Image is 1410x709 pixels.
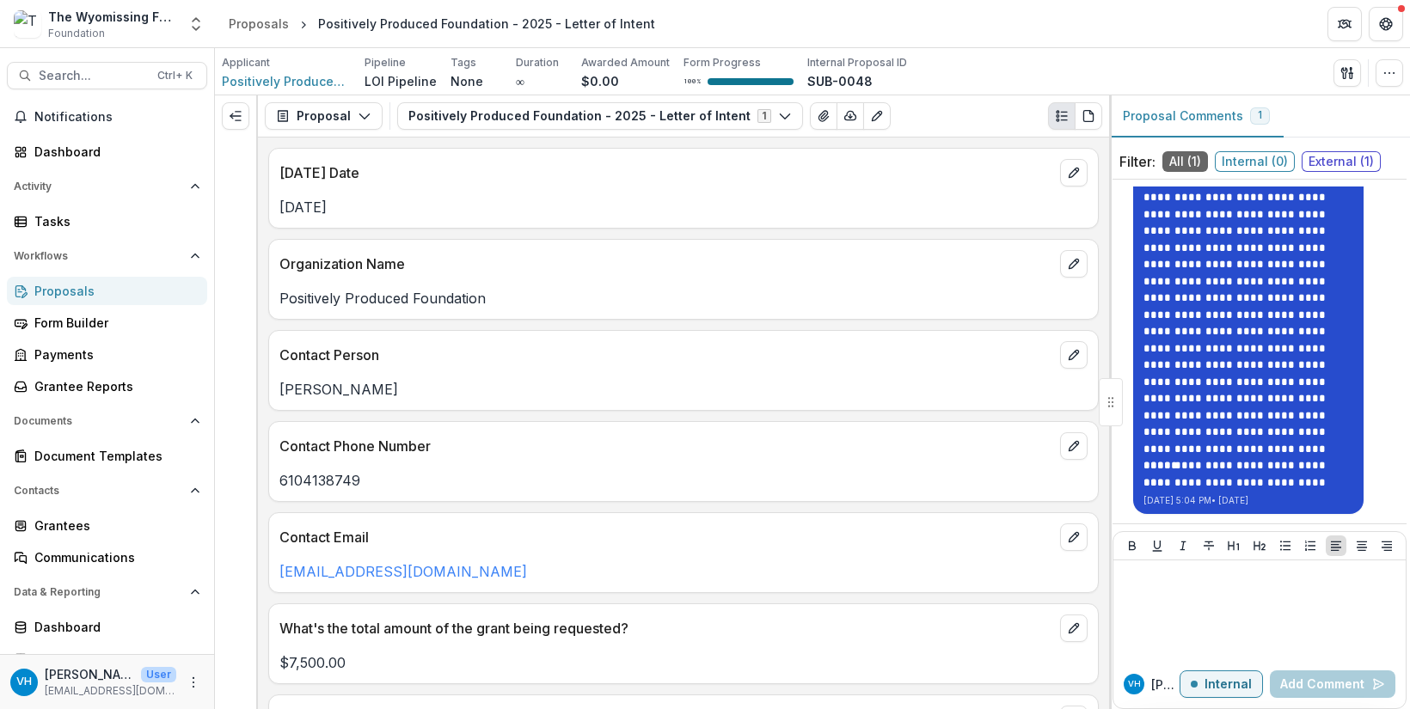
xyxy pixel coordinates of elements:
span: Notifications [34,110,200,125]
p: LOI Pipeline [365,72,437,90]
button: Bold [1122,535,1143,556]
button: Open Workflows [7,242,207,270]
p: What's the total amount of the grant being requested? [279,618,1053,639]
span: Internal ( 0 ) [1215,151,1295,172]
span: Search... [39,69,147,83]
button: Heading 2 [1249,535,1270,556]
button: Positively Produced Foundation - 2025 - Letter of Intent1 [397,102,803,130]
img: The Wyomissing Foundation [14,10,41,38]
button: Plaintext view [1048,102,1076,130]
p: [EMAIL_ADDRESS][DOMAIN_NAME] [45,683,176,699]
button: Align Center [1352,535,1372,556]
nav: breadcrumb [222,11,662,36]
a: Proposals [222,11,296,36]
a: Data Report [7,645,207,673]
button: Align Left [1326,535,1346,556]
p: [DATE] [279,197,1088,217]
p: Duration [516,55,559,70]
p: [PERSON_NAME] [1151,675,1180,694]
button: Get Help [1369,7,1403,41]
div: Grantees [34,516,193,535]
button: Partners [1327,7,1362,41]
div: Grantee Reports [34,377,193,395]
button: Proposal [265,102,383,130]
p: Positively Produced Foundation [279,288,1088,309]
button: edit [1060,159,1088,186]
button: Italicize [1173,535,1193,556]
p: 100 % [684,76,701,88]
p: SUB-0048 [807,72,873,90]
button: Bullet List [1275,535,1296,556]
div: Valeri Harteg [1128,680,1141,688]
button: edit [1060,341,1088,369]
p: Awarded Amount [581,55,670,70]
a: Dashboard [7,138,207,166]
div: Data Report [34,650,193,668]
p: Internal Proposal ID [807,55,907,70]
p: [DATE] 5:04 PM • [DATE] [1143,494,1353,507]
a: Grantee Reports [7,372,207,400]
button: PDF view [1075,102,1102,130]
div: Proposals [34,282,193,300]
span: Documents [14,415,183,427]
button: Expand left [222,102,249,130]
button: Strike [1198,535,1219,556]
div: Dashboard [34,618,193,636]
button: Underline [1147,535,1168,556]
a: Tasks [7,207,207,235]
p: ∞ [516,72,524,90]
button: Align Right [1376,535,1397,556]
p: [PERSON_NAME] [279,379,1088,400]
p: User [141,667,176,682]
span: All ( 1 ) [1162,151,1208,172]
span: Workflows [14,250,183,262]
button: Open Data & Reporting [7,578,207,606]
div: Positively Produced Foundation - 2025 - Letter of Intent [318,15,655,33]
a: Dashboard [7,613,207,641]
p: Filter: [1119,151,1156,172]
a: Document Templates [7,442,207,470]
div: Tasks [34,212,193,230]
button: Edit as form [863,102,891,130]
span: Data & Reporting [14,586,183,598]
a: Communications [7,543,207,571]
button: Ordered List [1300,535,1321,556]
a: Positively Produced Foundation [222,72,351,90]
p: Organization Name [279,254,1053,274]
button: Search... [7,62,207,89]
p: [PERSON_NAME] [45,665,134,683]
span: Foundation [48,26,105,41]
p: Pipeline [365,55,406,70]
p: Applicant [222,55,270,70]
span: Activity [14,180,183,193]
p: [DATE] Date [279,162,1053,183]
div: Communications [34,548,193,566]
button: edit [1060,614,1088,642]
div: Proposals [229,15,289,33]
a: Payments [7,340,207,369]
button: More [183,672,204,693]
p: 6104138749 [279,470,1088,491]
p: Internal [1205,677,1252,692]
button: View Attached Files [810,102,837,130]
p: Contact Person [279,345,1053,365]
button: edit [1060,250,1088,278]
button: edit [1060,432,1088,460]
div: Document Templates [34,447,193,465]
button: Notifications [7,103,207,131]
div: Form Builder [34,314,193,332]
button: Heading 1 [1223,535,1244,556]
button: Add Comment [1270,670,1395,698]
a: Form Builder [7,309,207,337]
div: The Wyomissing Foundation [48,8,177,26]
button: edit [1060,523,1088,551]
p: Contact Phone Number [279,436,1053,456]
a: [EMAIL_ADDRESS][DOMAIN_NAME] [279,563,527,580]
span: External ( 1 ) [1302,151,1381,172]
div: Ctrl + K [154,66,196,85]
button: Proposal Comments [1109,95,1284,138]
div: Valeri Harteg [16,676,32,688]
p: $7,500.00 [279,652,1088,673]
button: Internal [1180,670,1263,698]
